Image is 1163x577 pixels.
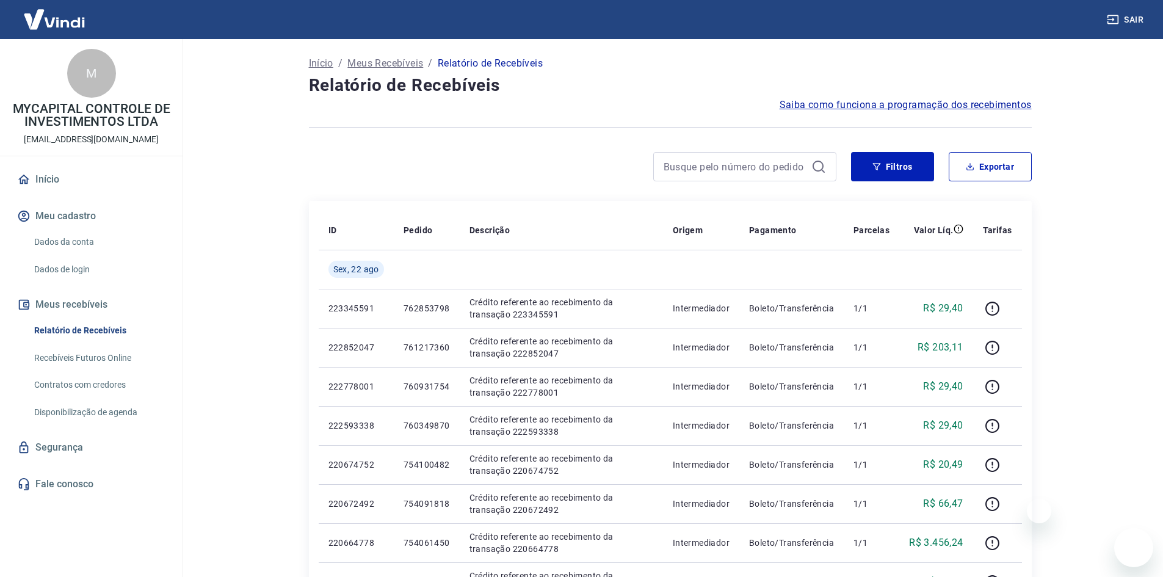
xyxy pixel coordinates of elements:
[673,302,730,314] p: Intermediador
[469,413,653,438] p: Crédito referente ao recebimento da transação 222593338
[10,103,173,128] p: MYCAPITAL CONTROLE DE INVESTIMENTOS LTDA
[673,459,730,471] p: Intermediador
[673,341,730,354] p: Intermediador
[923,496,963,511] p: R$ 66,47
[29,230,168,255] a: Dados da conta
[983,224,1012,236] p: Tarifas
[404,302,450,314] p: 762853798
[404,419,450,432] p: 760349870
[328,419,384,432] p: 222593338
[851,152,934,181] button: Filtros
[404,224,432,236] p: Pedido
[338,56,342,71] p: /
[749,302,834,314] p: Boleto/Transferência
[749,341,834,354] p: Boleto/Transferência
[914,224,954,236] p: Valor Líq.
[853,302,889,314] p: 1/1
[664,158,806,176] input: Busque pelo número do pedido
[438,56,543,71] p: Relatório de Recebíveis
[749,537,834,549] p: Boleto/Transferência
[328,459,384,471] p: 220674752
[469,531,653,555] p: Crédito referente ao recebimento da transação 220664778
[853,224,889,236] p: Parcelas
[853,459,889,471] p: 1/1
[29,257,168,282] a: Dados de login
[749,498,834,510] p: Boleto/Transferência
[918,340,963,355] p: R$ 203,11
[309,56,333,71] a: Início
[15,434,168,461] a: Segurança
[673,380,730,393] p: Intermediador
[1104,9,1148,31] button: Sair
[29,400,168,425] a: Disponibilização de agenda
[853,341,889,354] p: 1/1
[673,537,730,549] p: Intermediador
[333,263,379,275] span: Sex, 22 ago
[749,380,834,393] p: Boleto/Transferência
[328,537,384,549] p: 220664778
[923,301,963,316] p: R$ 29,40
[780,98,1032,112] a: Saiba como funciona a programação dos recebimentos
[404,498,450,510] p: 754091818
[673,224,703,236] p: Origem
[15,203,168,230] button: Meu cadastro
[469,296,653,321] p: Crédito referente ao recebimento da transação 223345591
[469,224,510,236] p: Descrição
[67,49,116,98] div: M
[469,335,653,360] p: Crédito referente ao recebimento da transação 222852047
[469,452,653,477] p: Crédito referente ao recebimento da transação 220674752
[309,73,1032,98] h4: Relatório de Recebíveis
[15,291,168,318] button: Meus recebíveis
[29,346,168,371] a: Recebíveis Futuros Online
[1114,528,1153,567] iframe: Botão para abrir a janela de mensagens
[909,535,963,550] p: R$ 3.456,24
[673,419,730,432] p: Intermediador
[469,374,653,399] p: Crédito referente ao recebimento da transação 222778001
[749,224,797,236] p: Pagamento
[404,380,450,393] p: 760931754
[853,537,889,549] p: 1/1
[347,56,423,71] a: Meus Recebíveis
[29,318,168,343] a: Relatório de Recebíveis
[673,498,730,510] p: Intermediador
[404,341,450,354] p: 761217360
[428,56,432,71] p: /
[853,419,889,432] p: 1/1
[29,372,168,397] a: Contratos com credores
[15,166,168,193] a: Início
[749,459,834,471] p: Boleto/Transferência
[949,152,1032,181] button: Exportar
[1027,499,1051,523] iframe: Fechar mensagem
[923,457,963,472] p: R$ 20,49
[328,224,337,236] p: ID
[923,379,963,394] p: R$ 29,40
[24,133,159,146] p: [EMAIL_ADDRESS][DOMAIN_NAME]
[853,380,889,393] p: 1/1
[328,498,384,510] p: 220672492
[404,537,450,549] p: 754061450
[469,492,653,516] p: Crédito referente ao recebimento da transação 220672492
[853,498,889,510] p: 1/1
[749,419,834,432] p: Boleto/Transferência
[923,418,963,433] p: R$ 29,40
[15,1,94,38] img: Vindi
[328,380,384,393] p: 222778001
[328,302,384,314] p: 223345591
[404,459,450,471] p: 754100482
[15,471,168,498] a: Fale conosco
[328,341,384,354] p: 222852047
